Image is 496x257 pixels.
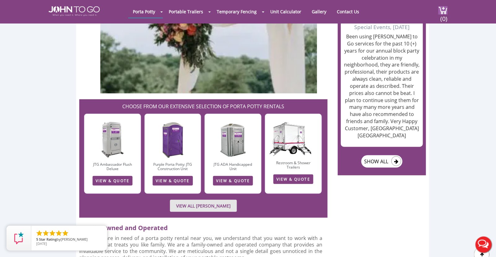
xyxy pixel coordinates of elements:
h2: CHOOSE FROM OUR EXTENSIVE SELECTION OF PORTA POTTY RENTALS [82,99,324,110]
img: JOHN to go [49,6,100,16]
img: cart a [438,6,448,15]
span: (0) [440,10,448,23]
a: JTG ADA Handicapped Unit [214,162,252,171]
img: construction-unit.jpg.webp [161,121,185,158]
a: Gallery [307,6,331,18]
li:  [62,229,69,237]
a: VIEW & QUOTE [213,176,253,186]
a: VIEW ALL [PERSON_NAME] [170,200,237,212]
a: Porta Potty [128,6,160,18]
li:  [42,229,50,237]
li:  [55,229,63,237]
a: Portable Trailers [164,6,208,18]
img: Review Rating [13,232,25,244]
a: Temporary Fencing [212,6,261,18]
li:  [49,229,56,237]
a: Contact Us [332,6,364,18]
span: Star Rating [39,237,57,242]
span: [DATE] [36,241,47,246]
span: 5 [36,237,38,242]
p: Been using [PERSON_NAME] to Go services for the past 10 (+) years for our annual block party cele... [344,33,420,139]
button: Live Chat [471,232,496,257]
a: SHOW ALL [361,155,402,168]
img: ADA-1-1.jpg.webp [220,121,246,158]
span: [PERSON_NAME] [61,237,88,242]
li:  [36,229,43,237]
a: VIEW & QUOTE [273,174,313,184]
a: JTG Ambassador Flush Deluxe [93,162,132,171]
img: AFD-1.jpg.webp [101,121,124,158]
a: VIEW & QUOTE [153,176,193,186]
h6: Special Events, [DATE] [344,16,420,30]
img: JTG-2-Mini-1_cutout.png.webp [265,111,322,157]
a: Restroom & Shower Trailers [276,160,311,170]
a: Unit Calculator [266,6,306,18]
a: Purple Porta Potty: JTG Construction Unit [154,162,192,171]
h2: Family Owned and Operated [79,221,328,232]
span: by [36,238,102,242]
a: VIEW & QUOTE [93,176,133,186]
